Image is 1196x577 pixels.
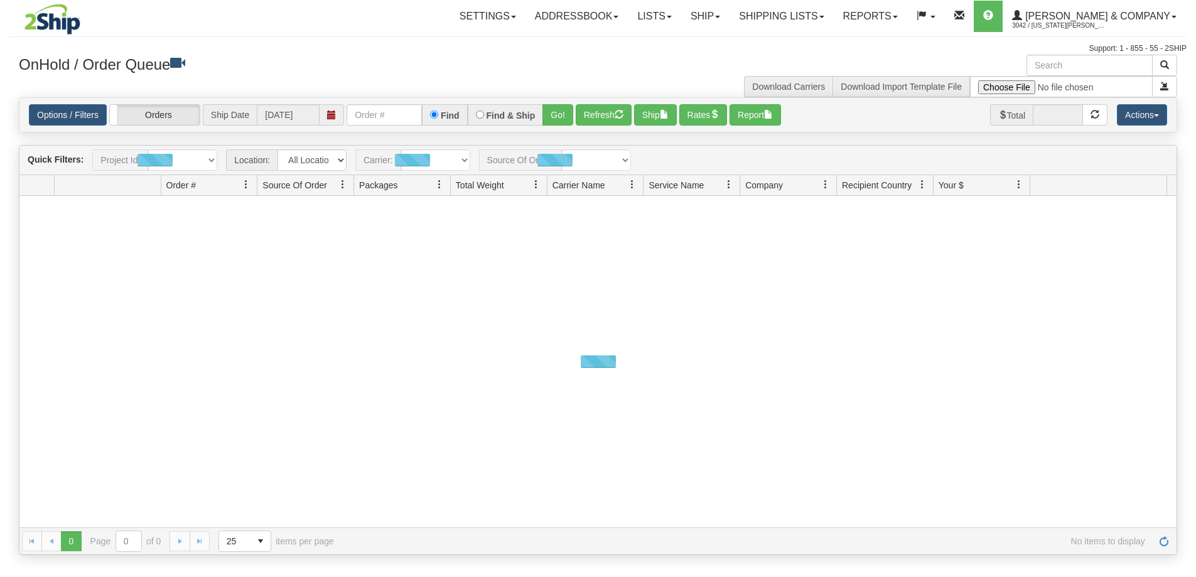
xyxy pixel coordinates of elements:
[576,104,632,126] button: Refresh
[842,179,912,191] span: Recipient Country
[622,174,643,195] a: Carrier Name filter column settings
[203,104,257,126] span: Ship Date
[939,179,964,191] span: Your $
[226,149,277,171] span: Location:
[218,531,271,552] span: Page sizes drop down
[262,179,327,191] span: Source Of Order
[429,174,450,195] a: Packages filter column settings
[679,104,728,126] button: Rates
[29,104,107,126] a: Options / Filters
[1167,224,1195,352] iframe: chat widget
[970,76,1153,97] input: Import
[9,3,95,35] img: logo3042.jpg
[730,1,833,32] a: Shipping lists
[251,531,271,551] span: select
[1022,11,1170,21] span: [PERSON_NAME] & Company
[1012,19,1106,32] span: 3042 / [US_STATE][PERSON_NAME]
[525,174,547,195] a: Total Weight filter column settings
[649,179,704,191] span: Service Name
[752,82,825,92] a: Download Carriers
[110,105,200,125] label: Orders
[990,104,1033,126] span: Total
[19,55,589,73] h3: OnHold / Order Queue
[19,146,1177,175] div: grid toolbar
[628,1,681,32] a: Lists
[1152,55,1177,76] button: Search
[634,104,677,126] button: Ship
[552,179,605,191] span: Carrier Name
[841,82,962,92] a: Download Import Template File
[1117,104,1167,126] button: Actions
[166,179,196,191] span: Order #
[1154,531,1174,551] a: Refresh
[730,104,781,126] button: Report
[28,153,84,166] label: Quick Filters:
[218,531,334,552] span: items per page
[9,43,1187,54] div: Support: 1 - 855 - 55 - 2SHIP
[1008,174,1030,195] a: Your $ filter column settings
[347,104,422,126] input: Order #
[61,531,81,551] span: Page 0
[359,179,397,191] span: Packages
[681,1,730,32] a: Ship
[441,111,460,120] label: Find
[487,111,536,120] label: Find & Ship
[235,174,257,195] a: Order # filter column settings
[912,174,933,195] a: Recipient Country filter column settings
[90,531,161,552] span: Page of 0
[525,1,628,32] a: Addressbook
[542,104,573,126] button: Go!
[227,535,243,547] span: 25
[332,174,353,195] a: Source Of Order filter column settings
[815,174,836,195] a: Company filter column settings
[456,179,504,191] span: Total Weight
[1003,1,1186,32] a: [PERSON_NAME] & Company 3042 / [US_STATE][PERSON_NAME]
[1026,55,1153,76] input: Search
[834,1,907,32] a: Reports
[352,536,1145,546] span: No items to display
[718,174,740,195] a: Service Name filter column settings
[450,1,525,32] a: Settings
[745,179,783,191] span: Company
